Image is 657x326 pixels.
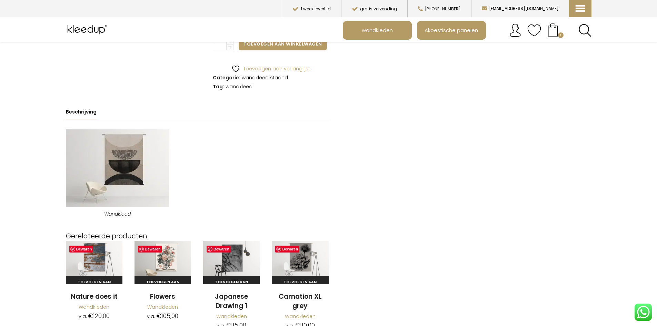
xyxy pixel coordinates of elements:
img: verlanglijstje.svg [527,23,541,37]
img: Japanese Drawing 1 [203,241,260,283]
a: Bewaren [69,246,93,253]
span: € [157,312,161,320]
span: Akoestische panelen [421,24,482,37]
a: Flowers [135,241,191,284]
bdi: 120,00 [88,312,110,320]
img: account.svg [508,23,522,37]
a: Beschrijving [66,105,97,119]
a: Wandkleden [216,313,247,320]
a: Bewaren [207,246,231,253]
h2: Gerelateerde producten [66,231,329,241]
a: Wandkleden [79,304,109,310]
input: Productaantal [213,38,227,50]
span: v.a. [79,313,87,320]
a: Nature does it [66,292,122,302]
span: 1 [558,32,564,38]
a: Nature Does It [66,241,122,284]
a: wandkleed staand [242,74,288,81]
span: € [88,312,93,320]
span: Toevoegen aan verlanglijst [243,65,310,72]
a: Toevoegen aan winkelwagen: “Nature does it“ [66,276,122,288]
a: Carnation XL Grey [272,241,328,284]
span: Tag: [213,83,224,90]
button: Toevoegen aan winkelwagen [239,38,327,50]
a: Toevoegen aan winkelwagen: “Japanese Drawing 1“ [203,276,260,288]
a: Search [578,24,591,37]
a: Wandkleden [147,304,178,310]
a: Japanese Drawing 1 [203,292,260,310]
a: wandkleden [344,22,411,39]
span: Categorie: [213,74,240,81]
img: Carnation XL Grey [272,241,328,283]
span: wandkleden [358,24,397,37]
a: Akoestische panelen [418,22,485,39]
img: Kleedup [66,21,110,38]
a: Wandkleden [285,313,316,320]
a: Carnation XL grey [272,292,328,310]
img: Flowers [135,241,191,283]
span: v.a. [147,313,155,320]
bdi: 105,00 [157,312,178,320]
a: Toevoegen aan winkelwagen: “Carnation XL grey“ [272,276,328,288]
a: Bewaren [138,246,162,253]
a: wandkleed [226,83,252,90]
a: Toevoegen aan verlanglijst [231,64,310,73]
figcaption: Wandkleed [66,210,169,218]
a: Flowers [135,292,191,302]
a: Toevoegen aan winkelwagen: “Flowers“ [135,276,191,288]
nav: Main menu [343,21,597,40]
a: Your cart [541,21,565,38]
img: Nature Does It [66,241,122,283]
a: Japanese Drawing 1 [203,241,260,284]
a: Bewaren [275,246,299,253]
